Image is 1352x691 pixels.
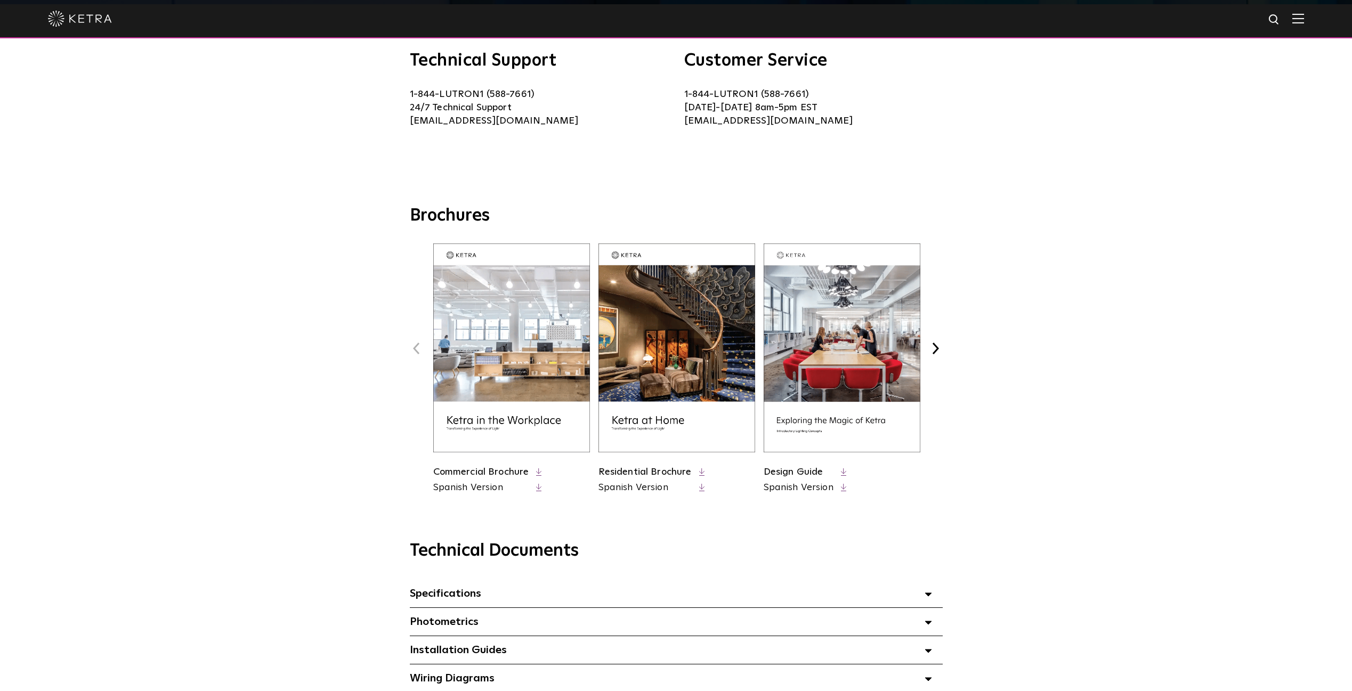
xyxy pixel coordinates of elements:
[410,645,507,655] span: Installation Guides
[410,541,943,561] h3: Technical Documents
[410,342,424,355] button: Previous
[598,467,692,477] a: Residential Brochure
[410,52,668,69] h3: Technical Support
[1268,13,1281,27] img: search icon
[48,11,112,27] img: ketra-logo-2019-white
[410,116,578,126] a: [EMAIL_ADDRESS][DOMAIN_NAME]
[410,205,943,227] h3: Brochures
[410,588,481,599] span: Specifications
[684,88,943,128] p: 1-844-LUTRON1 (588-7661) [DATE]-[DATE] 8am-5pm EST [EMAIL_ADDRESS][DOMAIN_NAME]
[598,243,755,452] img: residential_brochure_thumbnail
[410,673,495,684] span: Wiring Diagrams
[764,243,920,452] img: design_brochure_thumbnail
[1292,13,1304,23] img: Hamburger%20Nav.svg
[433,467,529,477] a: Commercial Brochure
[764,481,833,494] a: Spanish Version
[684,52,943,69] h3: Customer Service
[598,481,692,494] a: Spanish Version
[929,342,943,355] button: Next
[410,88,668,128] p: 1-844-LUTRON1 (588-7661) 24/7 Technical Support
[433,243,590,452] img: commercial_brochure_thumbnail
[433,481,529,494] a: Spanish Version
[410,616,479,627] span: Photometrics
[764,467,823,477] a: Design Guide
